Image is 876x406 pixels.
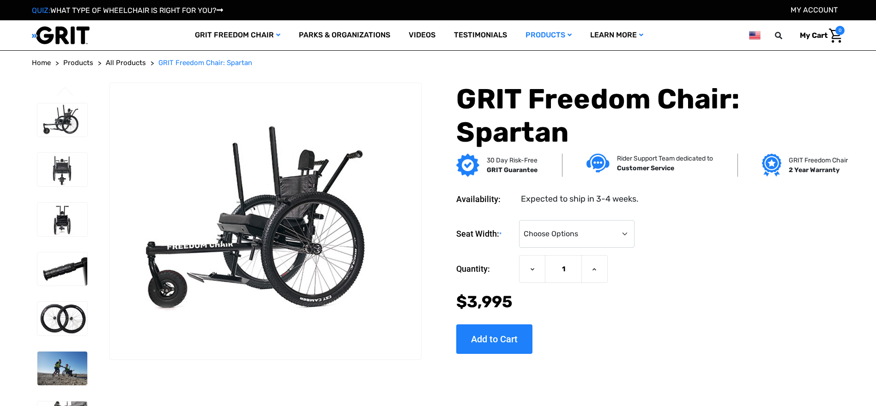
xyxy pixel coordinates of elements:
[37,352,88,385] img: GRIT Freedom Chair: Spartan
[516,20,581,50] a: Products
[32,26,90,45] img: GRIT All-Terrain Wheelchair and Mobility Equipment
[63,59,93,67] span: Products
[586,154,610,173] img: Customer service
[835,26,845,35] span: 0
[106,58,146,68] a: All Products
[829,29,842,43] img: Cart
[456,83,844,149] h1: GRIT Freedom Chair: Spartan
[399,20,445,50] a: Videos
[456,255,514,283] label: Quantity:
[789,166,840,174] strong: 2 Year Warranty
[789,155,848,165] p: GRIT Freedom Chair
[32,58,51,68] a: Home
[791,6,838,14] a: Account
[158,58,252,68] a: GRIT Freedom Chair: Spartan
[110,118,421,325] img: GRIT Freedom Chair: Spartan
[779,26,793,45] input: Search
[37,203,88,236] img: GRIT Freedom Chair: Spartan
[456,220,514,248] label: Seat Width:
[106,59,146,67] span: All Products
[32,6,223,15] a: QUIZ:WHAT TYPE OF WHEELCHAIR IS RIGHT FOR YOU?
[456,324,532,354] input: Add to Cart
[32,59,51,67] span: Home
[32,58,845,68] nav: Breadcrumb
[487,166,538,174] strong: GRIT Guarantee
[456,292,513,311] span: $3,995
[63,58,93,68] a: Products
[617,154,713,163] p: Rider Support Team dedicated to
[456,154,479,177] img: GRIT Guarantee
[186,20,290,50] a: GRIT Freedom Chair
[749,30,760,41] img: us.png
[487,155,538,165] p: 30 Day Risk-Free
[37,103,88,137] img: GRIT Freedom Chair: Spartan
[290,20,399,50] a: Parks & Organizations
[158,59,252,67] span: GRIT Freedom Chair: Spartan
[617,164,674,172] strong: Customer Service
[55,87,75,98] button: Go to slide 4 of 4
[37,252,88,286] img: GRIT Freedom Chair: Spartan
[37,153,88,186] img: GRIT Freedom Chair: Spartan
[762,154,781,177] img: Grit freedom
[581,20,652,50] a: Learn More
[521,193,639,205] dd: Expected to ship in 3-4 weeks.
[445,20,516,50] a: Testimonials
[456,193,514,205] dt: Availability:
[800,31,828,40] span: My Cart
[32,6,50,15] span: QUIZ:
[793,26,845,45] a: Cart with 0 items
[37,302,88,335] img: GRIT Freedom Chair: Spartan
